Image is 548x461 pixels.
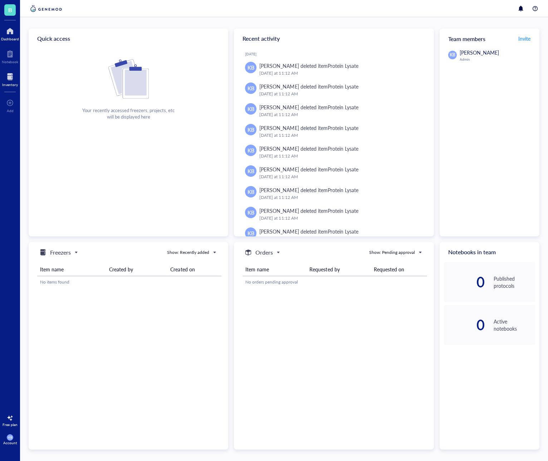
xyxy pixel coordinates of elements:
[8,436,12,439] span: KB
[259,186,358,194] div: [PERSON_NAME] deleted item
[245,52,428,56] div: [DATE]
[259,207,358,215] div: [PERSON_NAME] deleted item
[494,318,535,332] div: Active notebooks
[29,4,64,13] img: genemod-logo
[259,90,422,97] div: [DATE] at 11:12 AM
[259,103,358,111] div: [PERSON_NAME] deleted item
[259,70,422,77] div: [DATE] at 11:12 AM
[167,263,221,276] th: Created on
[82,107,174,120] div: Your recently accessed freezers, projects, etc will be displayed here
[255,248,273,257] h5: Orders
[259,124,358,132] div: [PERSON_NAME] deleted item
[3,422,18,427] div: Free plan
[328,207,358,214] div: Protein Lysate
[518,33,531,44] button: Invite
[50,248,71,257] h5: Freezers
[245,279,424,285] div: No orders pending approval
[460,57,535,61] div: Admin
[328,145,358,152] div: Protein Lysate
[8,5,12,14] span: B
[3,441,17,445] div: Account
[259,194,422,201] div: [DATE] at 11:12 AM
[518,35,530,42] span: Invite
[234,29,434,49] div: Recent activity
[248,167,254,175] span: KB
[444,276,485,288] div: 0
[259,82,358,90] div: [PERSON_NAME] deleted item
[494,275,535,289] div: Published protocols
[369,249,415,256] div: Show: Pending approval
[2,82,18,87] div: Inventory
[450,52,455,58] span: KB
[7,109,14,113] div: Add
[259,215,422,222] div: [DATE] at 11:12 AM
[1,37,19,41] div: Dashboard
[106,263,168,276] th: Created by
[108,59,149,99] img: Cf+DiIyRRx+BTSbnYhsZzE9to3+AfuhVxcka4spAAAAAElFTkSuQmCC
[248,105,254,113] span: KB
[460,49,499,56] span: [PERSON_NAME]
[2,48,18,64] a: Notebook
[259,132,422,139] div: [DATE] at 11:12 AM
[2,71,18,87] a: Inventory
[328,124,358,131] div: Protein Lysate
[444,319,485,331] div: 0
[440,242,539,262] div: Notebooks in team
[440,29,539,49] div: Team members
[248,146,254,154] span: KB
[259,152,422,160] div: [DATE] at 11:12 AM
[243,263,307,276] th: Item name
[259,111,422,118] div: [DATE] at 11:12 AM
[371,263,427,276] th: Requested on
[328,104,358,111] div: Protein Lysate
[328,166,358,173] div: Protein Lysate
[2,60,18,64] div: Notebook
[328,62,358,69] div: Protein Lysate
[328,186,358,194] div: Protein Lysate
[259,165,358,173] div: [PERSON_NAME] deleted item
[29,29,228,49] div: Quick access
[259,62,358,70] div: [PERSON_NAME] deleted item
[248,64,254,71] span: KB
[259,145,358,152] div: [PERSON_NAME] deleted item
[328,83,358,90] div: Protein Lysate
[307,263,371,276] th: Requested by
[40,279,219,285] div: No items found
[248,84,254,92] span: KB
[248,126,254,134] span: KB
[259,173,422,180] div: [DATE] at 11:12 AM
[167,249,209,256] div: Show: Recently added
[248,188,254,196] span: KB
[37,263,106,276] th: Item name
[248,209,254,216] span: KB
[1,25,19,41] a: Dashboard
